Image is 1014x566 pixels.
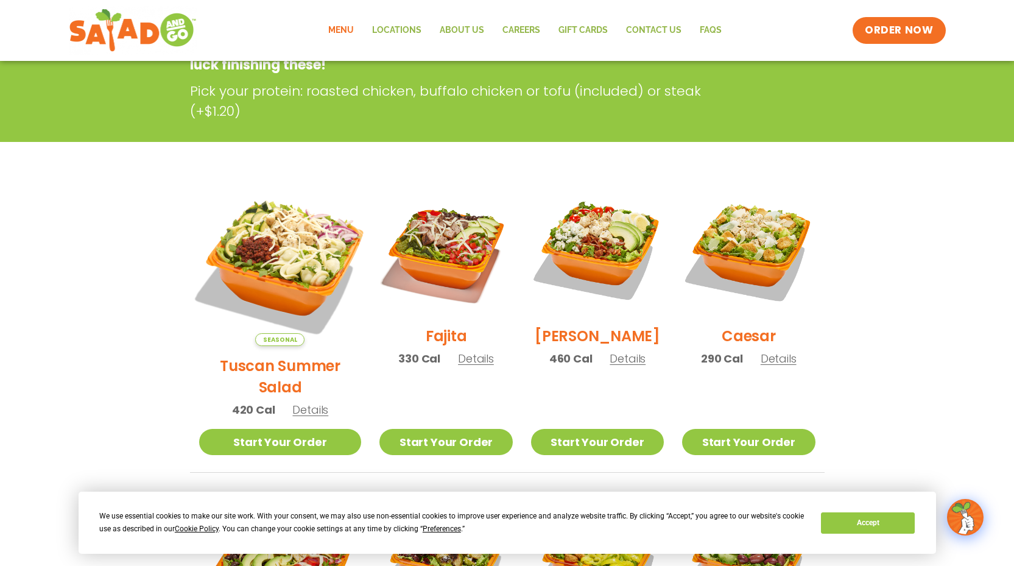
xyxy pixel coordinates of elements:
[426,325,467,347] h2: Fajita
[701,350,743,367] span: 290 Cal
[691,16,731,44] a: FAQs
[199,355,362,398] h2: Tuscan Summer Salad
[99,510,806,536] div: We use essential cookies to make our site work. With your consent, we may also use non-essential ...
[79,492,936,554] div: Cookie Consent Prompt
[549,16,617,44] a: GIFT CARDS
[199,429,362,455] a: Start Your Order
[610,351,646,366] span: Details
[431,16,493,44] a: About Us
[319,16,363,44] a: Menu
[682,429,815,455] a: Start Your Order
[190,81,732,121] p: Pick your protein: roasted chicken, buffalo chicken or tofu (included) or steak (+$1.20)
[948,500,982,534] img: wpChatIcon
[255,333,305,346] span: Seasonal
[531,429,664,455] a: Start Your Order
[549,350,593,367] span: 460 Cal
[493,16,549,44] a: Careers
[617,16,691,44] a: Contact Us
[363,16,431,44] a: Locations
[531,183,664,316] img: Product photo for Cobb Salad
[761,351,797,366] span: Details
[682,183,815,316] img: Product photo for Caesar Salad
[69,6,197,55] img: new-SAG-logo-768×292
[423,525,461,533] span: Preferences
[853,17,945,44] a: ORDER NOW
[458,351,494,366] span: Details
[821,512,915,534] button: Accept
[379,183,512,316] img: Product photo for Fajita Salad
[535,325,660,347] h2: [PERSON_NAME]
[232,402,275,418] span: 420 Cal
[319,16,731,44] nav: Menu
[398,350,440,367] span: 330 Cal
[292,402,328,417] span: Details
[185,169,375,360] img: Product photo for Tuscan Summer Salad
[175,525,219,533] span: Cookie Policy
[722,325,776,347] h2: Caesar
[379,429,512,455] a: Start Your Order
[865,23,933,38] span: ORDER NOW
